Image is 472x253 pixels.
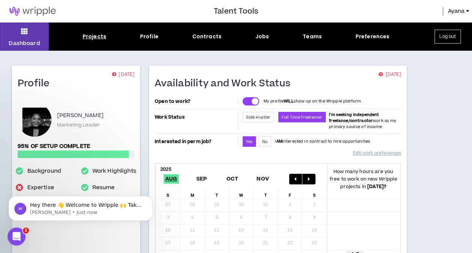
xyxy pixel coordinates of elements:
button: Log out [434,30,461,44]
div: Profile [140,33,158,41]
p: Dashboard [9,39,40,47]
span: Yes [246,139,253,145]
div: Ayana B. [18,103,51,137]
span: Oct [225,174,240,184]
span: Ayana [448,7,464,15]
p: How many hours are you free to work on new Wripple projects in [327,168,400,190]
a: Background [27,167,61,176]
div: F [278,187,302,199]
a: Edit work preferences [353,147,401,160]
span: Nov [255,174,270,184]
p: [DATE] [112,71,134,78]
p: 95% of setup complete [18,142,134,151]
span: 1 [23,227,29,233]
p: My profile show up on the Wripple platform [264,98,361,104]
p: [DATE] [379,71,401,78]
strong: AM [276,139,282,144]
a: Work Highlights [92,167,136,176]
strong: WILL [284,98,294,104]
h1: Availability and Work Status [155,78,296,90]
span: Sep [195,174,209,184]
div: M [180,187,205,199]
p: Work Status [155,112,236,122]
h1: Profile [18,78,55,90]
div: Projects [83,33,106,41]
div: S [302,187,327,199]
p: Open to work? [155,98,236,104]
div: Teams [303,33,322,41]
div: T [253,187,278,199]
div: W [229,187,253,199]
h3: Talent Tools [214,6,258,17]
p: Interested in perm job? [155,136,236,147]
span: Side Hustler [246,114,271,120]
div: Jobs [255,33,269,41]
span: work as my primary source of income [329,112,396,130]
iframe: Intercom live chat [8,227,26,245]
div: S [156,187,180,199]
div: T [205,187,229,199]
span: No [262,139,268,145]
b: 2025 [160,166,171,173]
div: Preferences [356,33,390,41]
p: Marketing Leader [57,122,100,128]
div: Contracts [192,33,222,41]
p: [PERSON_NAME] [57,111,104,120]
span: Aug [164,174,179,184]
p: I interested in contract to hire opportunities [275,139,370,145]
b: I'm seeking independent freelance/contractor [329,112,379,123]
b: [DATE] ? [367,183,386,190]
iframe: Intercom notifications message [6,180,156,233]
